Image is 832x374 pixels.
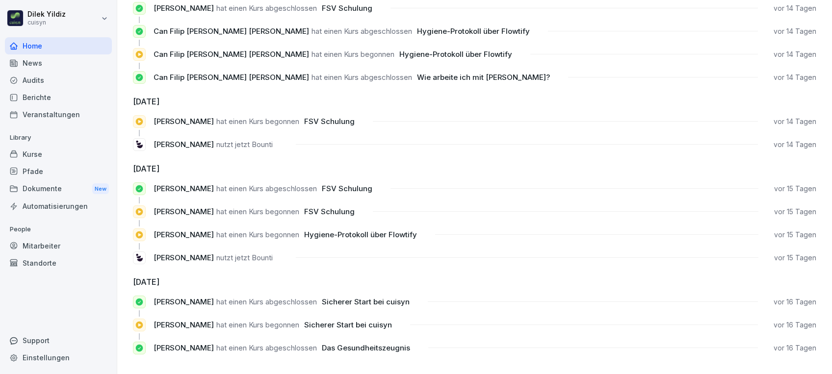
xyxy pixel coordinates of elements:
[304,230,417,239] span: Hygiene-Protokoll über Flowtify
[312,50,394,59] span: hat einen Kurs begonnen
[5,130,112,146] p: Library
[133,163,816,175] h6: [DATE]
[5,89,112,106] a: Berichte
[154,320,214,329] span: [PERSON_NAME]
[154,253,214,262] span: [PERSON_NAME]
[774,3,816,13] p: vor 14 Tagen
[5,180,112,198] a: DokumenteNew
[216,140,273,149] span: nutzt jetzt Bounti
[417,26,530,36] span: Hygiene-Protokoll über Flowtify
[399,50,512,59] span: Hygiene-Protokoll über Flowtify
[774,140,816,150] p: vor 14 Tagen
[216,343,317,352] span: hat einen Kurs abgeschlossen
[5,106,112,123] a: Veranstaltungen
[5,54,112,72] a: News
[5,146,112,163] a: Kurse
[5,37,112,54] a: Home
[322,3,372,13] span: FSV Schulung
[154,230,214,239] span: [PERSON_NAME]
[216,3,317,13] span: hat einen Kurs abgeschlossen
[133,96,816,107] h6: [DATE]
[5,254,112,272] a: Standorte
[774,320,816,330] p: vor 16 Tagen
[322,297,410,306] span: Sicherer Start bei cuisyn
[154,184,214,193] span: [PERSON_NAME]
[774,50,816,59] p: vor 14 Tagen
[5,163,112,180] a: Pfade
[154,50,309,59] span: Can Filip [PERSON_NAME] [PERSON_NAME]
[5,180,112,198] div: Dokumente
[304,320,392,329] span: Sicherer Start bei cuisyn
[774,117,816,126] p: vor 14 Tagen
[774,253,816,263] p: vor 15 Tagen
[154,3,214,13] span: [PERSON_NAME]
[5,349,112,366] a: Einstellungen
[312,73,412,82] span: hat einen Kurs abgeschlossen
[154,140,214,149] span: [PERSON_NAME]
[774,207,816,217] p: vor 15 Tagen
[774,26,816,36] p: vor 14 Tagen
[774,184,816,194] p: vor 15 Tagen
[216,320,299,329] span: hat einen Kurs begonnen
[5,72,112,89] a: Audits
[5,332,112,349] div: Support
[92,183,109,195] div: New
[774,230,816,240] p: vor 15 Tagen
[774,343,816,353] p: vor 16 Tagen
[417,73,550,82] span: Wie arbeite ich mit [PERSON_NAME]?
[304,117,355,126] span: FSV Schulung
[154,26,309,36] span: Can Filip [PERSON_NAME] [PERSON_NAME]
[5,222,112,237] p: People
[774,297,816,307] p: vor 16 Tagen
[154,343,214,352] span: [PERSON_NAME]
[216,117,299,126] span: hat einen Kurs begonnen
[304,207,355,216] span: FSV Schulung
[5,198,112,215] a: Automatisierungen
[154,297,214,306] span: [PERSON_NAME]
[216,207,299,216] span: hat einen Kurs begonnen
[27,19,66,26] p: cuisyn
[216,230,299,239] span: hat einen Kurs begonnen
[5,237,112,254] a: Mitarbeiter
[133,276,816,288] h6: [DATE]
[216,253,273,262] span: nutzt jetzt Bounti
[216,184,317,193] span: hat einen Kurs abgeschlossen
[312,26,412,36] span: hat einen Kurs abgeschlossen
[322,343,410,352] span: Das Gesundheitszeugnis
[154,207,214,216] span: [PERSON_NAME]
[322,184,372,193] span: FSV Schulung
[774,73,816,82] p: vor 14 Tagen
[154,117,214,126] span: [PERSON_NAME]
[27,10,66,19] p: Dilek Yildiz
[216,297,317,306] span: hat einen Kurs abgeschlossen
[154,73,309,82] span: Can Filip [PERSON_NAME] [PERSON_NAME]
